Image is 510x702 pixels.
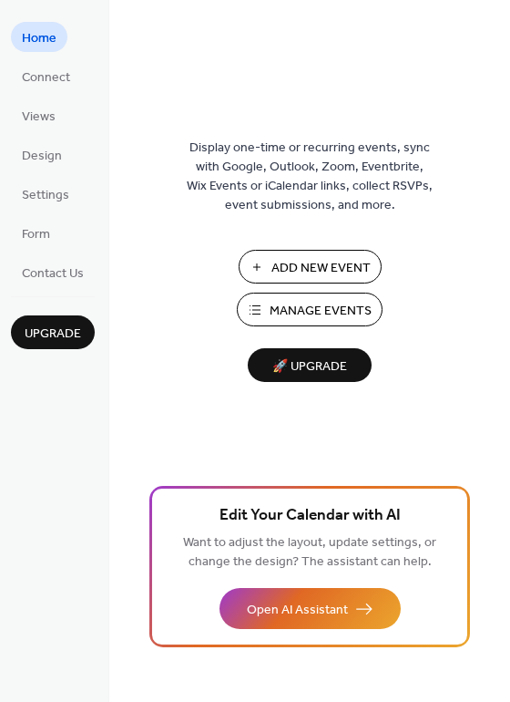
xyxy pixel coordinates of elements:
[219,503,401,529] span: Edit Your Calendar with AI
[247,601,348,620] span: Open AI Assistant
[11,22,67,52] a: Home
[219,588,401,629] button: Open AI Assistant
[11,100,66,130] a: Views
[11,257,95,287] a: Contact Us
[271,259,371,278] span: Add New Event
[22,225,50,244] span: Form
[22,108,56,127] span: Views
[248,348,372,382] button: 🚀 Upgrade
[11,139,73,170] a: Design
[239,250,382,284] button: Add New Event
[22,29,56,48] span: Home
[11,315,95,349] button: Upgrade
[11,218,61,248] a: Form
[22,264,84,284] span: Contact Us
[237,293,382,326] button: Manage Events
[25,325,81,344] span: Upgrade
[259,355,361,379] span: 🚀 Upgrade
[270,302,372,321] span: Manage Events
[11,61,81,91] a: Connect
[22,147,62,166] span: Design
[11,179,80,209] a: Settings
[187,139,433,215] span: Display one-time or recurring events, sync with Google, Outlook, Zoom, Eventbrite, Wix Events or ...
[22,68,70,88] span: Connect
[22,186,69,205] span: Settings
[183,531,436,574] span: Want to adjust the layout, update settings, or change the design? The assistant can help.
